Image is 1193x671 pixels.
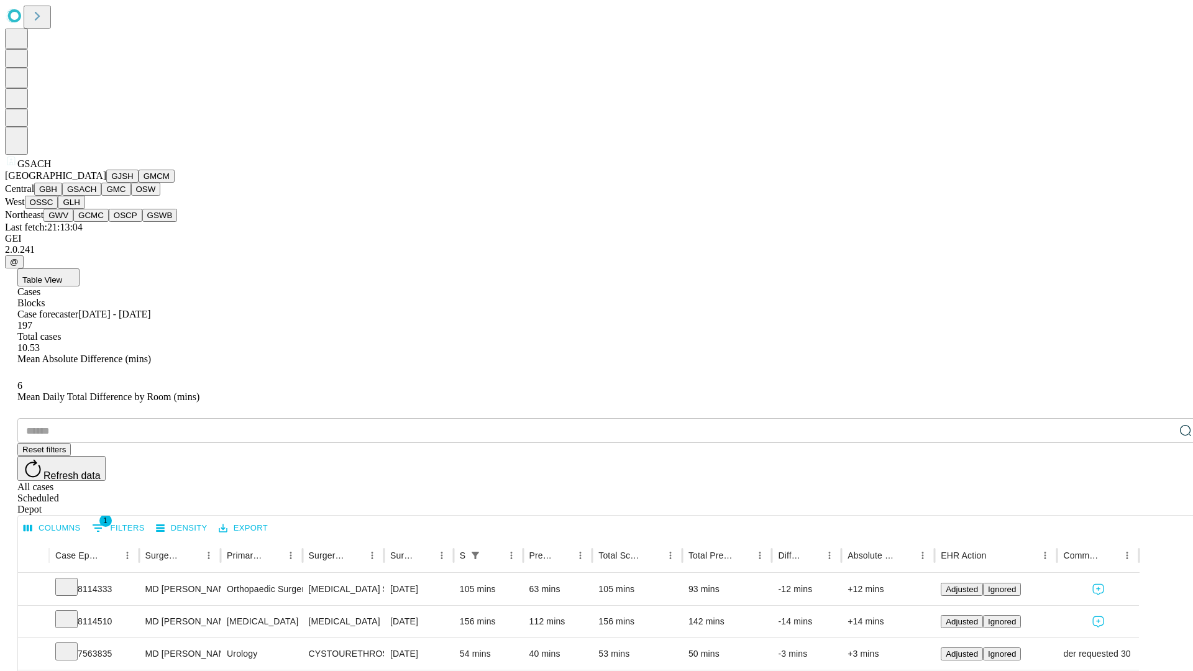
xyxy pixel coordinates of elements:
button: Sort [987,547,1005,564]
span: GSACH [17,158,51,169]
div: +14 mins [848,606,928,637]
div: 112 mins [529,606,587,637]
div: -3 mins [778,638,835,670]
div: -14 mins [778,606,835,637]
button: Expand [24,611,43,633]
button: Sort [346,547,363,564]
span: Ignored [988,617,1016,626]
span: Central [5,183,34,194]
span: Mean Daily Total Difference by Room (mins) [17,391,199,402]
div: 156 mins [598,606,676,637]
button: GJSH [106,170,139,183]
div: 156 mins [460,606,517,637]
div: Predicted In Room Duration [529,550,554,560]
button: Export [216,519,271,538]
button: Adjusted [941,647,983,660]
span: Adjusted [946,585,978,594]
div: Scheduled In Room Duration [460,550,465,560]
div: 105 mins [460,573,517,605]
span: 197 [17,320,32,331]
div: [DATE] [390,638,447,670]
div: Urology [227,638,296,670]
button: GSACH [62,183,101,196]
span: Northeast [5,209,43,220]
div: MD [PERSON_NAME] R Md [145,638,214,670]
div: [DATE] [390,573,447,605]
div: Surgeon Name [145,550,181,560]
div: 40 mins [529,638,587,670]
button: Menu [200,547,217,564]
span: Table View [22,275,62,285]
div: 8114510 [55,606,133,637]
button: GBH [34,183,62,196]
button: Menu [821,547,838,564]
button: Refresh data [17,456,106,481]
button: Sort [183,547,200,564]
div: [MEDICAL_DATA] [227,606,296,637]
div: +12 mins [848,573,928,605]
div: 8114333 [55,573,133,605]
button: Menu [1036,547,1054,564]
span: @ [10,257,19,267]
div: Total Predicted Duration [688,550,733,560]
button: Sort [554,547,572,564]
span: [GEOGRAPHIC_DATA] [5,170,106,181]
button: GCMC [73,209,109,222]
button: Menu [363,547,381,564]
span: provider requested 30 mins [1044,638,1152,670]
span: [DATE] - [DATE] [78,309,150,319]
div: Total Scheduled Duration [598,550,643,560]
span: 6 [17,380,22,391]
span: Total cases [17,331,61,342]
button: Sort [101,547,119,564]
button: Density [153,519,211,538]
div: MD [PERSON_NAME] Md [145,606,214,637]
button: GWV [43,209,73,222]
button: Sort [644,547,662,564]
div: GEI [5,233,1188,244]
button: GMC [101,183,130,196]
div: 63 mins [529,573,587,605]
button: Ignored [983,647,1021,660]
div: Difference [778,550,802,560]
button: Sort [734,547,751,564]
div: Case Epic Id [55,550,100,560]
button: OSSC [25,196,58,209]
button: Expand [24,644,43,665]
span: Ignored [988,649,1016,659]
button: Sort [485,547,503,564]
span: Ignored [988,585,1016,594]
button: Sort [1101,547,1118,564]
div: 142 mins [688,606,766,637]
div: 2.0.241 [5,244,1188,255]
div: provider requested 30 mins [1063,638,1132,670]
button: Adjusted [941,615,983,628]
span: Case forecaster [17,309,78,319]
div: 53 mins [598,638,676,670]
button: Adjusted [941,583,983,596]
span: Refresh data [43,470,101,481]
div: 105 mins [598,573,676,605]
div: MD [PERSON_NAME] Jr [PERSON_NAME] C Md [145,573,214,605]
span: West [5,196,25,207]
button: Ignored [983,583,1021,596]
button: Expand [24,579,43,601]
div: EHR Action [941,550,986,560]
div: 50 mins [688,638,766,670]
div: Orthopaedic Surgery [227,573,296,605]
button: Sort [265,547,282,564]
button: Menu [282,547,299,564]
button: Show filters [89,518,148,538]
span: Adjusted [946,649,978,659]
span: 1 [99,514,112,527]
button: Reset filters [17,443,71,456]
button: Menu [433,547,450,564]
button: Menu [1118,547,1136,564]
button: OSCP [109,209,142,222]
span: Reset filters [22,445,66,454]
div: 7563835 [55,638,133,670]
div: [MEDICAL_DATA] SKIN AND [MEDICAL_DATA] [309,573,378,605]
button: Menu [503,547,520,564]
button: Menu [119,547,136,564]
span: Adjusted [946,617,978,626]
